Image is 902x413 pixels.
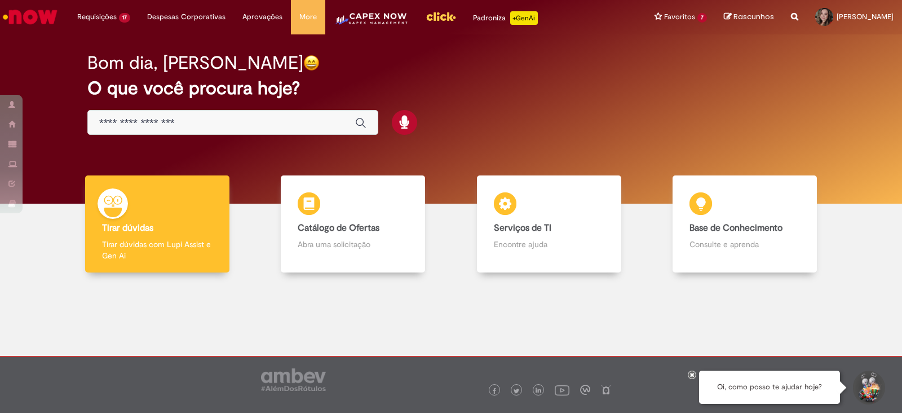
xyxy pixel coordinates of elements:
[303,55,320,71] img: happy-face.png
[299,11,317,23] span: More
[494,222,551,234] b: Serviços de TI
[426,8,456,25] img: click_logo_yellow_360x200.png
[102,239,213,261] p: Tirar dúvidas com Lupi Assist e Gen Ai
[697,13,707,23] span: 7
[494,239,604,250] p: Encontre ajuda
[119,13,130,23] span: 17
[580,385,590,395] img: logo_footer_workplace.png
[647,175,843,273] a: Base de Conhecimento Consulte e aprenda
[837,12,894,21] span: [PERSON_NAME]
[242,11,282,23] span: Aprovações
[473,11,538,25] div: Padroniza
[733,11,774,22] span: Rascunhos
[492,388,497,394] img: logo_footer_facebook.png
[1,6,59,28] img: ServiceNow
[298,222,379,234] b: Catálogo de Ofertas
[298,239,408,250] p: Abra uma solicitação
[724,12,774,23] a: Rascunhos
[334,11,409,34] img: CapexLogo5.png
[451,175,647,273] a: Serviços de TI Encontre ajuda
[147,11,225,23] span: Despesas Corporativas
[514,388,519,394] img: logo_footer_twitter.png
[536,388,541,394] img: logo_footer_linkedin.png
[77,11,117,23] span: Requisições
[664,11,695,23] span: Favoritos
[87,78,815,98] h2: O que você procura hoje?
[555,383,569,397] img: logo_footer_youtube.png
[689,222,782,234] b: Base de Conhecimento
[851,371,885,405] button: Iniciar Conversa de Suporte
[87,53,303,73] h2: Bom dia, [PERSON_NAME]
[699,371,840,404] div: Oi, como posso te ajudar hoje?
[102,222,153,234] b: Tirar dúvidas
[59,175,255,273] a: Tirar dúvidas Tirar dúvidas com Lupi Assist e Gen Ai
[510,11,538,25] p: +GenAi
[689,239,800,250] p: Consulte e aprenda
[261,368,326,391] img: logo_footer_ambev_rotulo_gray.png
[255,175,452,273] a: Catálogo de Ofertas Abra uma solicitação
[601,385,611,395] img: logo_footer_naosei.png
